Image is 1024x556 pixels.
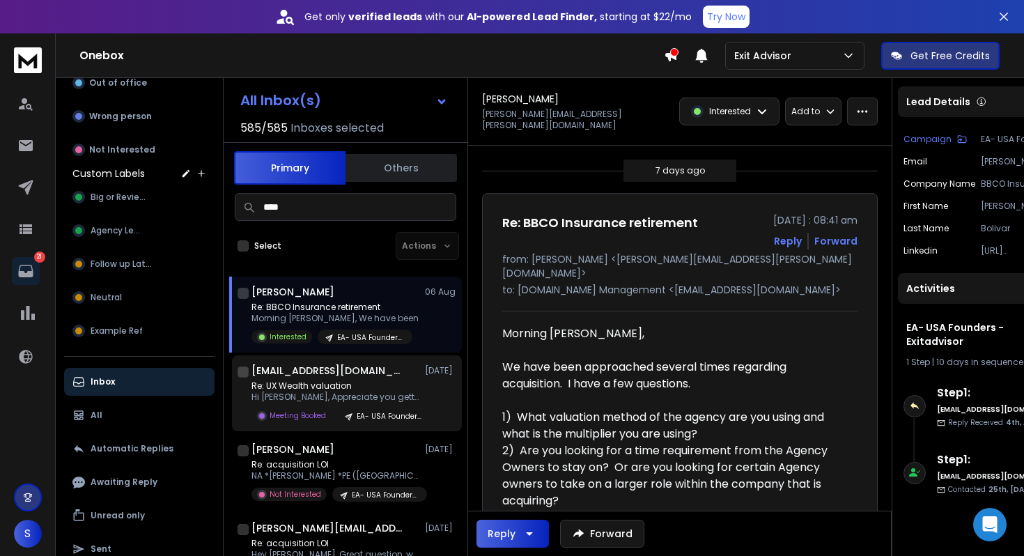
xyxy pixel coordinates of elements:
[91,410,102,421] p: All
[903,178,975,190] p: Company Name
[64,102,215,130] button: Wrong person
[89,111,152,122] p: Wrong person
[814,234,858,248] div: Forward
[91,292,122,303] span: Neutral
[348,10,422,24] strong: verified leads
[346,153,457,183] button: Others
[906,95,970,109] p: Lead Details
[936,356,1023,368] span: 10 days in sequence
[502,442,846,509] div: 2) Are you looking for a time requirement from the Agency Owners to stay on? Or are you looking f...
[482,109,671,131] p: [PERSON_NAME][EMAIL_ADDRESS][PERSON_NAME][DOMAIN_NAME]
[251,538,419,549] p: Re: acquisition LOI
[139,81,150,92] img: tab_keywords_by_traffic_grey.svg
[476,520,549,548] button: Reply
[467,10,597,24] strong: AI-powered Lead Finder,
[425,523,456,534] p: [DATE]
[502,409,846,442] div: 1) What valuation method of the agency are you using and what is the multiplier you are using?
[773,213,858,227] p: [DATE] : 08:41 am
[903,201,948,212] p: First Name
[502,283,858,297] p: to: [DOMAIN_NAME] Management <[EMAIL_ADDRESS][DOMAIN_NAME]>
[64,435,215,463] button: Automatic Replies
[64,368,215,396] button: Inbox
[655,165,705,176] p: 7 days ago
[251,459,419,470] p: Re: acquisition LOI
[903,223,949,234] p: Last Name
[72,167,145,180] h3: Custom Labels
[91,192,146,203] span: Big or Review
[903,156,927,167] p: Email
[14,520,42,548] button: S
[64,136,215,164] button: Not Interested
[502,359,846,392] div: We have been approached several times regarding acquisition. I have a few questions.
[903,134,952,145] p: Campaign
[560,520,644,548] button: Forward
[337,332,404,343] p: EA- USA Founders - Exitadvisor
[91,543,111,555] p: Sent
[53,82,125,91] div: Domain Overview
[22,36,33,47] img: website_grey.svg
[91,325,143,337] span: Example Ref
[240,120,288,137] span: 585 / 585
[91,225,145,236] span: Agency Lead
[251,380,419,392] p: Re: UX Wealth valuation
[425,286,456,298] p: 06 Aug
[64,250,215,278] button: Follow up Later
[357,411,424,422] p: EA- USA Founders - Exitadvisor
[270,489,321,500] p: Not Interested
[64,284,215,311] button: Neutral
[903,134,967,145] button: Campaign
[91,376,115,387] p: Inbox
[64,217,215,245] button: Agency Lead
[251,392,419,403] p: Hi [PERSON_NAME], Appreciate you getting back. Great
[12,257,40,285] a: 21
[234,151,346,185] button: Primary
[89,144,155,155] p: Not Interested
[304,10,692,24] p: Get only with our starting at $22/mo
[251,442,334,456] h1: [PERSON_NAME]
[251,285,334,299] h1: [PERSON_NAME]
[251,313,419,324] p: Morning [PERSON_NAME], We have been
[352,490,419,500] p: EA- USA Founders - Exitadvisor
[91,477,157,488] p: Awaiting Reply
[903,245,938,256] p: Linkedin
[703,6,750,28] button: Try Now
[709,106,751,117] p: Interested
[425,444,456,455] p: [DATE]
[154,82,235,91] div: Keywords by Traffic
[79,47,664,64] h1: Onebox
[881,42,1000,70] button: Get Free Credits
[240,93,321,107] h1: All Inbox(s)
[791,106,820,117] p: Add to
[14,47,42,73] img: logo
[270,332,307,342] p: Interested
[425,365,456,376] p: [DATE]
[502,252,858,280] p: from: [PERSON_NAME] <[PERSON_NAME][EMAIL_ADDRESS][PERSON_NAME][DOMAIN_NAME]>
[38,81,49,92] img: tab_domain_overview_orange.svg
[251,364,405,378] h1: [EMAIL_ADDRESS][DOMAIN_NAME]
[22,22,33,33] img: logo_orange.svg
[64,69,215,97] button: Out of office
[91,258,153,270] span: Follow up Later
[64,502,215,530] button: Unread only
[251,521,405,535] h1: [PERSON_NAME][EMAIL_ADDRESS][DOMAIN_NAME]
[707,10,745,24] p: Try Now
[64,183,215,211] button: Big or Review
[91,443,173,454] p: Automatic Replies
[91,510,145,521] p: Unread only
[774,234,802,248] button: Reply
[64,401,215,429] button: All
[910,49,990,63] p: Get Free Credits
[270,410,326,421] p: Meeting Booked
[34,252,45,263] p: 21
[488,527,515,541] div: Reply
[229,86,459,114] button: All Inbox(s)
[39,22,68,33] div: v 4.0.25
[89,77,147,88] p: Out of office
[251,302,419,313] p: Re: BBCO Insurance retirement
[973,508,1007,541] div: Open Intercom Messenger
[64,468,215,496] button: Awaiting Reply
[906,356,930,368] span: 1 Step
[482,92,559,106] h1: [PERSON_NAME]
